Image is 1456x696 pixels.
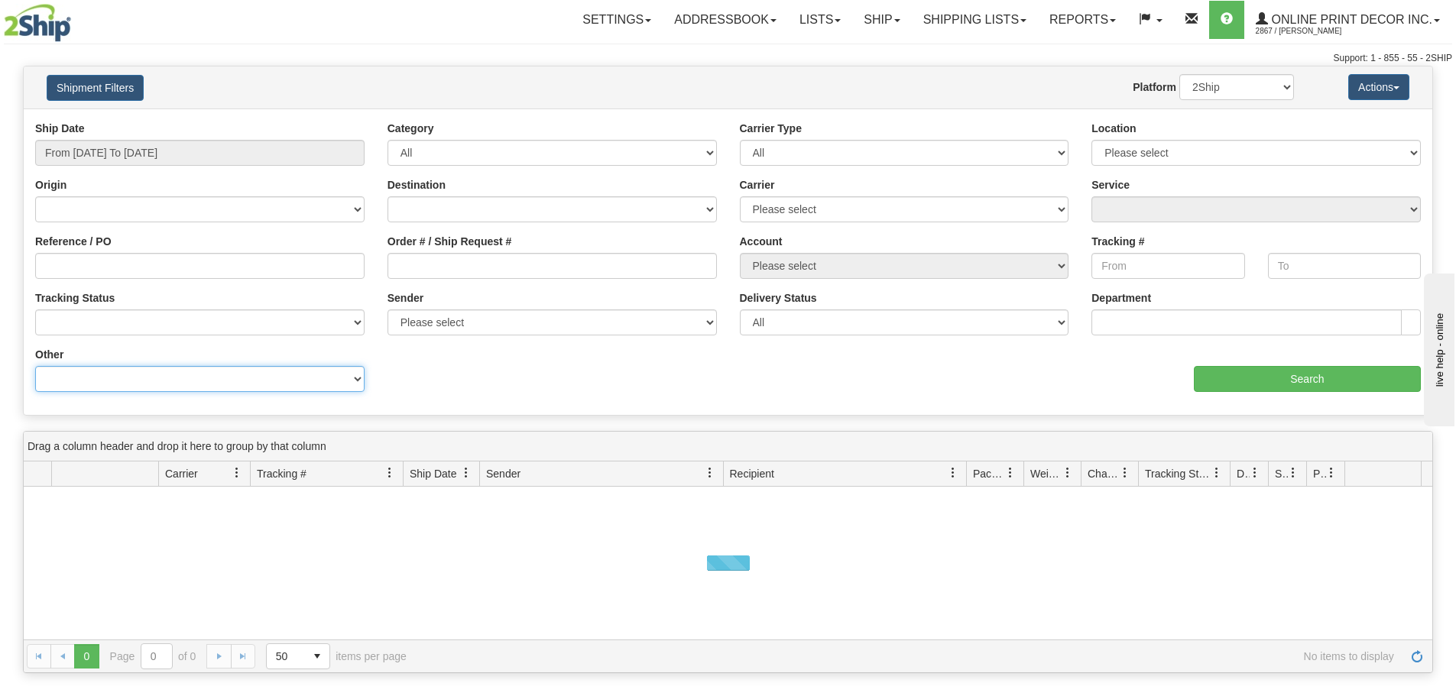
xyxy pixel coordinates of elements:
span: Tracking # [257,466,306,481]
a: Sender filter column settings [697,460,723,486]
a: Tracking Status filter column settings [1204,460,1230,486]
span: items per page [266,643,407,669]
input: Search [1194,366,1421,392]
a: Delivery Status filter column settings [1242,460,1268,486]
a: Settings [571,1,663,39]
label: Platform [1133,79,1176,95]
label: Location [1091,121,1136,136]
label: Other [35,347,63,362]
label: Tracking # [1091,234,1144,249]
input: From [1091,253,1244,279]
span: Recipient [730,466,774,481]
input: To [1268,253,1421,279]
span: Weight [1030,466,1062,481]
a: Weight filter column settings [1055,460,1081,486]
a: Tracking # filter column settings [377,460,403,486]
label: Reference / PO [35,234,112,249]
a: Reports [1038,1,1127,39]
span: Tracking Status [1145,466,1211,481]
span: Shipment Issues [1275,466,1288,481]
span: Charge [1088,466,1120,481]
a: Recipient filter column settings [940,460,966,486]
img: logo2867.jpg [4,4,71,42]
label: Sender [388,290,423,306]
label: Destination [388,177,446,193]
span: Ship Date [410,466,456,481]
a: Ship [852,1,911,39]
button: Actions [1348,74,1409,100]
span: Page sizes drop down [266,643,330,669]
a: Addressbook [663,1,788,39]
label: Ship Date [35,121,85,136]
a: Carrier filter column settings [224,460,250,486]
a: Online Print Decor Inc. 2867 / [PERSON_NAME] [1244,1,1451,39]
span: 2867 / [PERSON_NAME] [1256,24,1370,39]
a: Shipment Issues filter column settings [1280,460,1306,486]
span: Page of 0 [110,643,196,669]
a: Refresh [1405,644,1429,668]
label: Origin [35,177,66,193]
label: Account [740,234,783,249]
a: Packages filter column settings [997,460,1023,486]
span: Pickup Status [1313,466,1326,481]
span: No items to display [428,650,1394,662]
div: Support: 1 - 855 - 55 - 2SHIP [4,52,1452,65]
span: 50 [276,649,296,664]
span: Delivery Status [1237,466,1250,481]
label: Carrier Type [740,121,802,136]
span: Carrier [165,466,198,481]
label: Service [1091,177,1130,193]
button: Shipment Filters [47,75,144,101]
div: grid grouping header [24,432,1432,461]
a: Shipping lists [912,1,1038,39]
a: Ship Date filter column settings [453,460,479,486]
iframe: chat widget [1421,270,1454,426]
a: Pickup Status filter column settings [1318,460,1344,486]
span: Online Print Decor Inc. [1268,13,1432,26]
a: Lists [788,1,852,39]
label: Carrier [740,177,775,193]
a: Charge filter column settings [1112,460,1138,486]
label: Order # / Ship Request # [388,234,512,249]
label: Tracking Status [35,290,115,306]
span: Packages [973,466,1005,481]
div: live help - online [11,13,141,24]
label: Delivery Status [740,290,817,306]
label: Category [388,121,434,136]
span: select [305,644,329,668]
span: Page 0 [74,644,99,668]
label: Department [1091,290,1151,306]
span: Sender [486,466,520,481]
